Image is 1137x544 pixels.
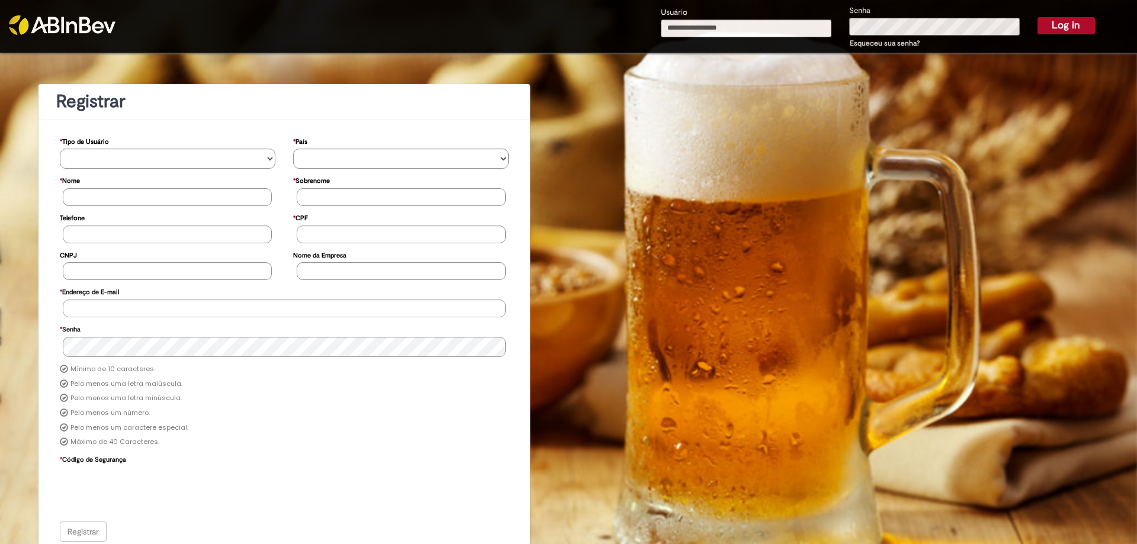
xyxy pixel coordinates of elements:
label: Pelo menos uma letra minúscula. [70,394,182,403]
label: Pelo menos uma letra maiúscula. [70,379,182,389]
label: Código de Segurança [60,450,126,467]
label: Nome [60,171,80,188]
img: ABInbev-white.png [9,15,115,35]
label: Senha [849,5,871,17]
label: CNPJ [60,246,77,263]
button: Log in [1038,17,1095,34]
label: Pelo menos um caractere especial. [70,423,188,433]
a: Esqueceu sua senha? [850,38,920,48]
label: Nome da Empresa [293,246,346,263]
label: Mínimo de 10 caracteres. [70,365,155,374]
label: Usuário [661,7,688,18]
iframe: reCAPTCHA [63,467,243,513]
label: Máximo de 40 Caracteres. [70,437,159,447]
label: CPF [293,208,308,226]
label: Tipo de Usuário [60,132,109,149]
label: Senha [60,320,81,337]
h1: Registrar [56,92,512,111]
label: Telefone [60,208,85,226]
label: Endereço de E-mail [60,282,119,300]
label: Pelo menos um número. [70,408,150,418]
label: Sobrenome [293,171,330,188]
label: País [293,132,307,149]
